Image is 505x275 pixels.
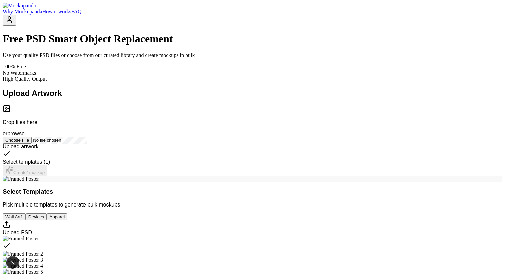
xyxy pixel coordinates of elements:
img: Framed Poster [3,236,39,242]
button: Create1mockup [3,165,47,176]
div: Select template Framed Poster 4 [3,263,502,269]
div: Select template Framed Poster [3,236,502,251]
div: Select template Framed Poster 5 [3,269,502,275]
span: browse [7,131,25,136]
h2: Upload Artwork [3,89,502,98]
a: Why Mockupanda [3,9,42,14]
a: How it works [42,9,71,14]
div: Select template Framed Poster 2 [3,251,502,257]
img: Framed Poster 4 [3,263,43,269]
h1: Free PSD Smart Object Replacement [3,33,502,45]
p: Use your quality PSD files or choose from our curated library and create mockups in bulk [3,52,502,58]
a: Mockupanda home [3,3,36,8]
span: Select templates ( 1 ) [3,159,50,165]
div: Select template Framed Poster 3 [3,257,502,263]
button: Devices [26,213,47,220]
span: 1 [20,214,23,219]
img: Framed Poster 2 [3,251,43,257]
p: Drop files here [3,119,502,125]
img: Framed Poster 3 [3,257,43,263]
span: or [3,131,7,136]
img: Mockupanda [3,3,36,9]
span: Upload PSD [3,230,32,235]
div: Create 1 mockup [5,166,45,175]
a: FAQ [71,9,82,14]
img: Framed Poster [3,176,39,182]
span: 100% Free [3,64,26,70]
div: Upload custom PSD template [3,220,502,236]
span: Upload artwork [3,144,39,149]
span: Wall Art [5,214,20,219]
span: Apparel [49,214,65,219]
span: High Quality Output [3,76,47,82]
span: Devices [28,214,44,219]
h3: Select Templates [3,188,502,195]
img: Framed Poster 5 [3,269,43,275]
span: No Watermarks [3,70,36,76]
p: Pick multiple templates to generate bulk mockups [3,202,502,208]
button: Apparel [47,213,67,220]
button: Wall Art1 [3,213,26,220]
